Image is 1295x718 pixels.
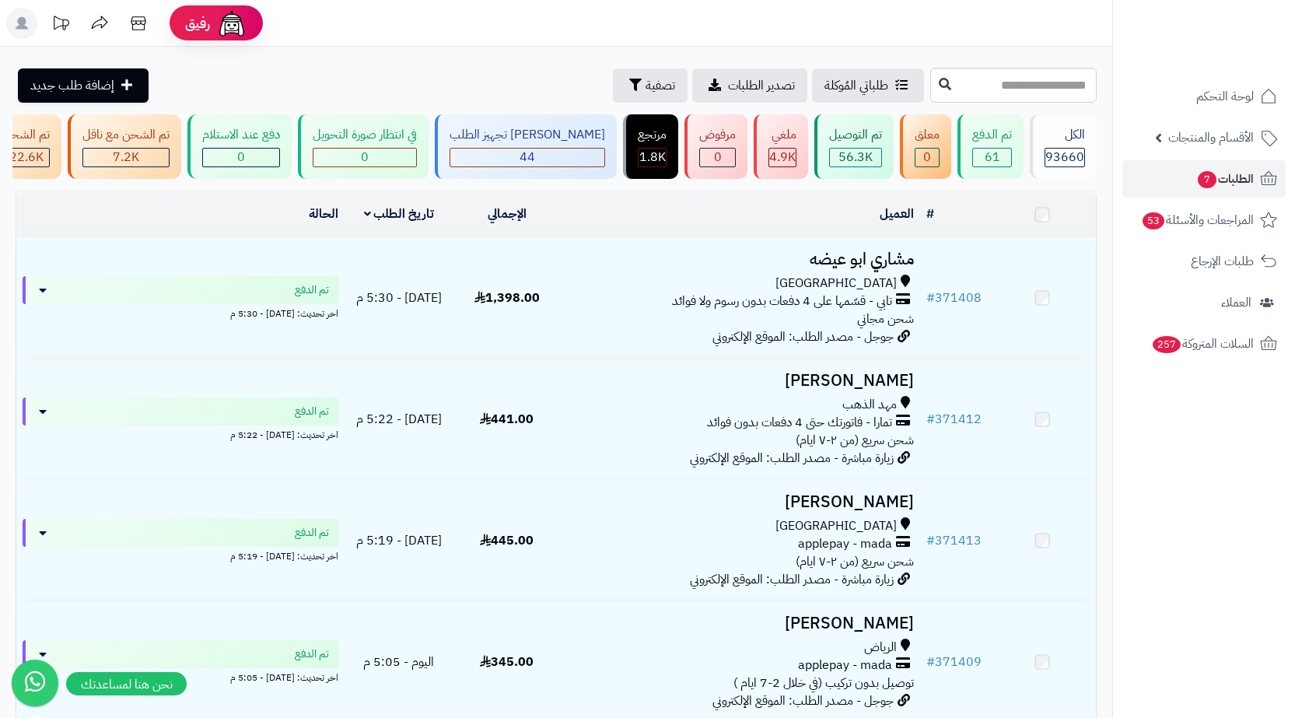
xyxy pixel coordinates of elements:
[1122,325,1286,363] a: السلات المتروكة257
[769,149,796,166] div: 4945
[1168,127,1254,149] span: الأقسام والمنتجات
[9,148,44,166] span: 22.6K
[926,205,934,223] a: #
[954,114,1027,179] a: تم الدفع 61
[639,148,666,166] span: 1.8K
[985,148,1000,166] span: 61
[692,68,807,103] a: تصدير الطلبات
[203,149,279,166] div: 0
[926,289,982,307] a: #371408
[1122,284,1286,321] a: العملاء
[926,410,935,429] span: #
[926,289,935,307] span: #
[751,114,811,179] a: ملغي 4.9K
[216,8,247,39] img: ai-face.png
[567,250,914,268] h3: مشاري ابو عيضه
[923,148,931,166] span: 0
[1122,243,1286,280] a: طلبات الإرجاع
[432,114,620,179] a: [PERSON_NAME] تجهيز الطلب 44
[364,205,435,223] a: تاريخ الطلب
[361,148,369,166] span: 0
[450,126,605,144] div: [PERSON_NAME] تجهيز الطلب
[775,517,897,535] span: [GEOGRAPHIC_DATA]
[712,692,894,710] span: جوجل - مصدر الطلب: الموقع الإلكتروني
[926,410,982,429] a: #371412
[690,570,894,589] span: زيارة مباشرة - مصدر الطلب: الموقع الإلكتروني
[972,126,1012,144] div: تم الدفع
[880,205,914,223] a: العميل
[309,205,338,223] a: الحالة
[681,114,751,179] a: مرفوض 0
[1122,160,1286,198] a: الطلبات7
[480,531,534,550] span: 445.00
[363,653,434,671] span: اليوم - 5:05 م
[23,547,338,563] div: اخر تحديث: [DATE] - 5:19 م
[295,404,329,419] span: تم الدفع
[480,410,534,429] span: 441.00
[798,535,892,553] span: applepay - mada
[295,525,329,541] span: تم الدفع
[295,282,329,298] span: تم الدفع
[1143,212,1164,229] span: 53
[113,148,139,166] span: 7.2K
[83,149,169,166] div: 7223
[1045,148,1084,166] span: 93660
[480,653,534,671] span: 345.00
[796,552,914,571] span: شحن سريع (من ٢-٧ ايام)
[202,126,280,144] div: دفع عند الاستلام
[1196,168,1254,190] span: الطلبات
[567,493,914,511] h3: [PERSON_NAME]
[811,114,897,179] a: تم التوصيل 56.3K
[926,653,982,671] a: #371409
[768,126,796,144] div: ملغي
[450,149,604,166] div: 44
[775,275,897,292] span: [GEOGRAPHIC_DATA]
[1198,171,1216,188] span: 7
[824,76,888,95] span: طلباتي المُوكلة
[639,149,666,166] div: 1794
[926,653,935,671] span: #
[838,148,873,166] span: 56.3K
[638,126,667,144] div: مرتجع
[613,68,688,103] button: تصفية
[798,657,892,674] span: applepay - mada
[915,126,940,144] div: معلق
[356,410,442,429] span: [DATE] - 5:22 م
[1153,336,1181,353] span: 257
[1122,78,1286,115] a: لوحة التحكم
[926,531,935,550] span: #
[707,414,892,432] span: تمارا - فاتورتك حتى 4 دفعات بدون فوائد
[769,148,796,166] span: 4.9K
[295,646,329,662] span: تم الدفع
[897,114,954,179] a: معلق 0
[699,126,736,144] div: مرفوض
[23,668,338,685] div: اخر تحديث: [DATE] - 5:05 م
[1191,250,1254,272] span: طلبات الإرجاع
[857,310,914,328] span: شحن مجاني
[41,8,80,43] a: تحديثات المنصة
[1045,126,1085,144] div: الكل
[712,327,894,346] span: جوجل - مصدر الطلب: الموقع الإلكتروني
[184,114,295,179] a: دفع عند الاستلام 0
[567,615,914,632] h3: [PERSON_NAME]
[23,304,338,320] div: اخر تحديث: [DATE] - 5:30 م
[18,68,149,103] a: إضافة طلب جديد
[1189,42,1280,75] img: logo-2.png
[926,531,982,550] a: #371413
[733,674,914,692] span: توصيل بدون تركيب (في خلال 2-7 ايام )
[1141,209,1254,231] span: المراجعات والأسئلة
[672,292,892,310] span: تابي - قسّمها على 4 دفعات بدون رسوم ولا فوائد
[728,76,795,95] span: تصدير الطلبات
[646,76,675,95] span: تصفية
[842,396,897,414] span: مهد الذهب
[1196,86,1254,107] span: لوحة التحكم
[864,639,897,657] span: الرياض
[295,114,432,179] a: في انتظار صورة التحويل 0
[185,14,210,33] span: رفيق
[313,149,416,166] div: 0
[1122,201,1286,239] a: المراجعات والأسئلة53
[812,68,924,103] a: طلباتي المُوكلة
[3,149,49,166] div: 22605
[30,76,114,95] span: إضافة طلب جديد
[796,431,914,450] span: شحن سريع (من ٢-٧ ايام)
